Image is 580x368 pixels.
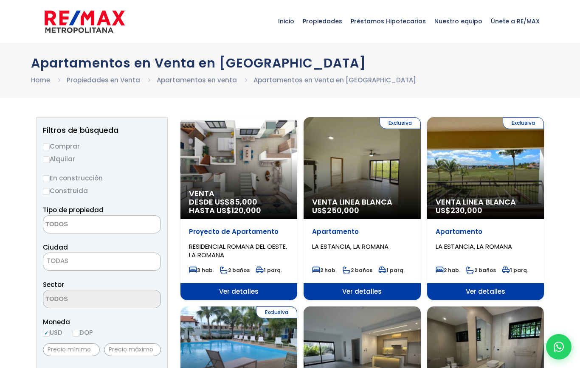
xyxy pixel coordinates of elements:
span: Venta Linea Blanca [312,198,412,206]
span: 230,000 [450,205,482,216]
span: 120,000 [231,205,261,216]
span: 250,000 [327,205,359,216]
textarea: Search [43,216,126,234]
span: Exclusiva [380,117,421,129]
a: Exclusiva Venta Linea Blanca US$230,000 Apartamento LA ESTANCIA, LA ROMANA 2 hab. 2 baños 1 parq.... [427,117,544,300]
label: USD [43,327,62,338]
span: TODAS [43,253,161,271]
a: Venta DESDE US$85,000 HASTA US$120,000 Proyecto de Apartamento RESIDENCIAL ROMANA DEL OESTE, LA R... [180,117,297,300]
label: DOP [73,327,93,338]
span: 3 hab. [189,267,214,274]
label: Comprar [43,141,161,152]
span: TODAS [47,256,68,265]
span: 2 hab. [312,267,337,274]
p: Apartamento [436,228,535,236]
li: Apartamentos en Venta en [GEOGRAPHIC_DATA] [253,75,416,85]
p: Apartamento [312,228,412,236]
span: US$ [436,205,482,216]
img: remax-metropolitana-logo [45,9,125,34]
span: Ver detalles [180,283,297,300]
span: 2 baños [343,267,372,274]
span: 1 parq. [502,267,528,274]
span: US$ [312,205,359,216]
span: Moneda [43,317,161,327]
p: Proyecto de Apartamento [189,228,289,236]
input: USD [43,330,50,337]
span: Exclusiva [256,306,297,318]
input: Precio máximo [104,343,161,356]
h2: Filtros de búsqueda [43,126,161,135]
span: TODAS [43,255,160,267]
span: 2 baños [220,267,250,274]
textarea: Search [43,290,126,309]
input: En construcción [43,175,50,182]
span: DESDE US$ [189,198,289,215]
a: Apartamentos en venta [157,76,237,84]
span: LA ESTANCIA, LA ROMANA [312,242,389,251]
input: Comprar [43,143,50,150]
input: DOP [73,330,79,337]
span: Propiedades [298,8,346,34]
span: HASTA US$ [189,206,289,215]
span: 1 parq. [378,267,405,274]
input: Alquilar [43,156,50,163]
span: Venta Linea Blanca [436,198,535,206]
span: Ver detalles [304,283,420,300]
span: Ciudad [43,243,68,252]
span: 85,000 [230,197,257,207]
a: Exclusiva Venta Linea Blanca US$250,000 Apartamento LA ESTANCIA, LA ROMANA 2 hab. 2 baños 1 parq.... [304,117,420,300]
a: Home [31,76,50,84]
label: Construida [43,185,161,196]
span: Inicio [274,8,298,34]
input: Construida [43,188,50,195]
span: 2 hab. [436,267,460,274]
span: 2 baños [466,267,496,274]
span: Exclusiva [503,117,544,129]
label: Alquilar [43,154,161,164]
span: Venta [189,189,289,198]
label: En construcción [43,173,161,183]
span: Únete a RE/MAX [487,8,544,34]
a: Propiedades en Venta [67,76,140,84]
span: RESIDENCIAL ROMANA DEL OESTE, LA ROMANA [189,242,287,259]
span: Sector [43,280,64,289]
h1: Apartamentos en Venta en [GEOGRAPHIC_DATA] [31,56,549,70]
span: LA ESTANCIA, LA ROMANA [436,242,512,251]
span: Tipo de propiedad [43,205,104,214]
input: Precio mínimo [43,343,100,356]
span: Préstamos Hipotecarios [346,8,430,34]
span: Nuestro equipo [430,8,487,34]
span: Ver detalles [427,283,544,300]
span: 1 parq. [256,267,282,274]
